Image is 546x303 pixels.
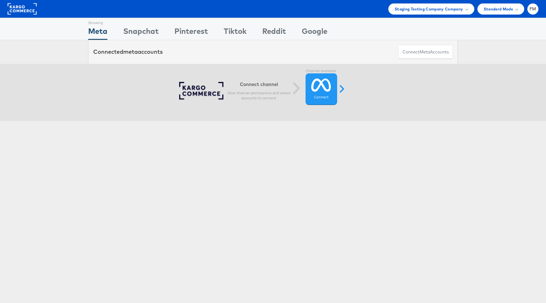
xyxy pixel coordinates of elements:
[123,26,159,40] div: Snapchat
[227,81,290,87] h6: Connect channel
[227,90,290,101] p: Give channel permissions and select accounts to connect
[123,48,138,55] span: meta
[88,26,107,40] div: Meta
[224,26,246,40] div: Tiktok
[484,6,513,12] span: Standard Mode
[88,18,107,26] div: Showing
[306,73,337,105] a: Connect
[174,26,208,40] div: Pinterest
[306,69,337,74] label: Channel available
[420,49,430,55] span: meta
[302,26,327,40] div: Google
[398,45,453,59] button: ConnectmetaAccounts
[93,48,163,56] div: Connected accounts
[314,95,329,100] label: Connect
[395,6,463,12] span: Staging Testing Company Company
[530,7,536,11] span: FM
[262,26,286,40] div: Reddit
